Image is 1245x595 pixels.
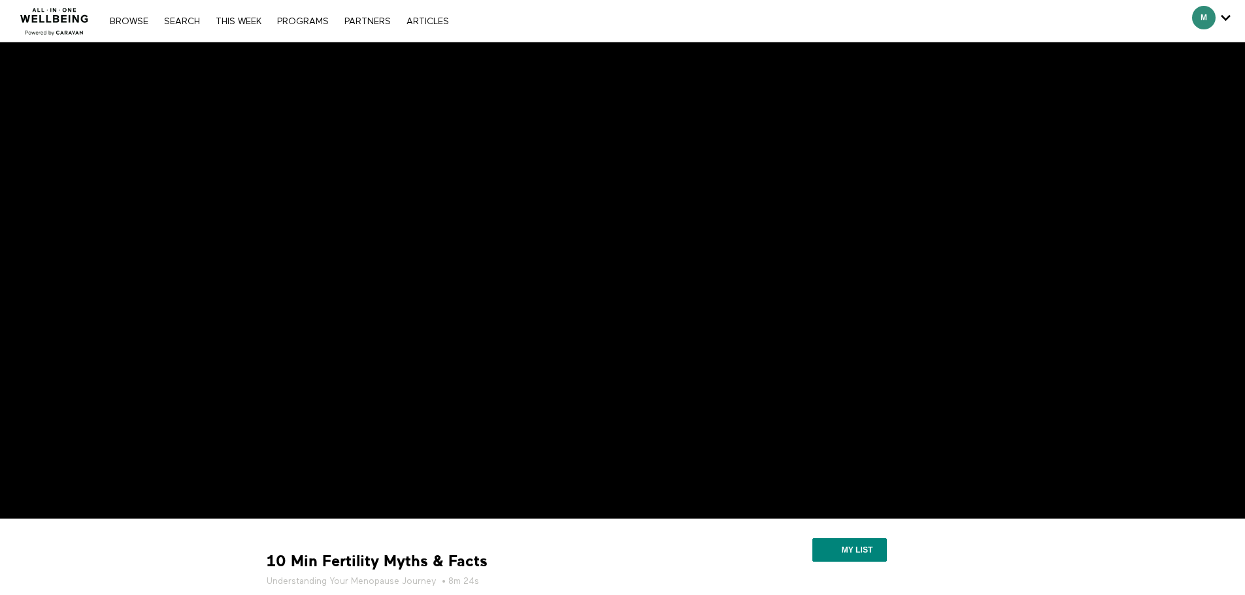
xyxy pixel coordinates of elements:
[103,17,155,26] a: Browse
[158,17,207,26] a: Search
[812,538,886,562] button: My list
[103,14,455,27] nav: Primary
[267,575,705,588] h5: • 8m 24s
[271,17,335,26] a: PROGRAMS
[338,17,397,26] a: PARTNERS
[209,17,268,26] a: THIS WEEK
[400,17,456,26] a: ARTICLES
[267,551,488,571] strong: 10 Min Fertility Myths & Facts
[267,575,437,588] a: Understanding Your Menopause Journey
